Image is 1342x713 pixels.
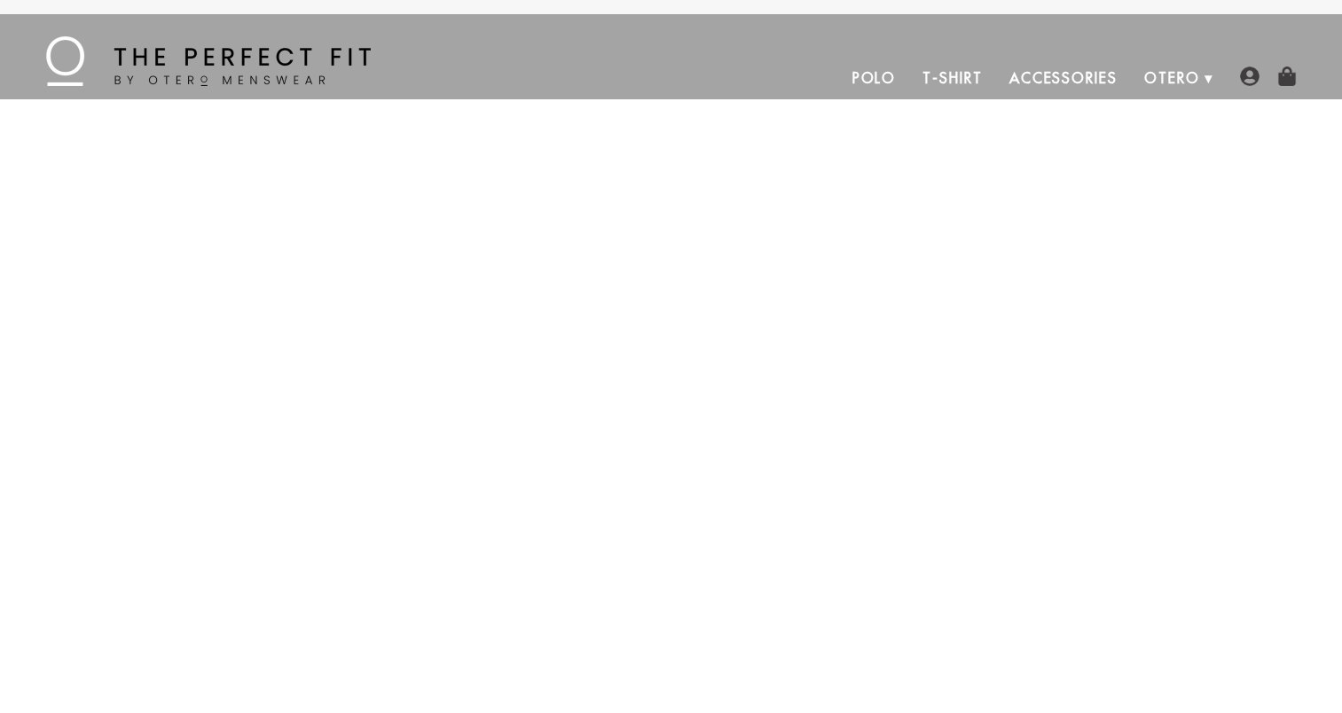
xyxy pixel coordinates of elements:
a: Polo [839,57,910,99]
img: user-account-icon.png [1240,67,1260,86]
a: Accessories [996,57,1131,99]
a: Otero [1131,57,1213,99]
a: T-Shirt [909,57,995,99]
img: shopping-bag-icon.png [1277,67,1297,86]
img: The Perfect Fit - by Otero Menswear - Logo [46,36,371,86]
